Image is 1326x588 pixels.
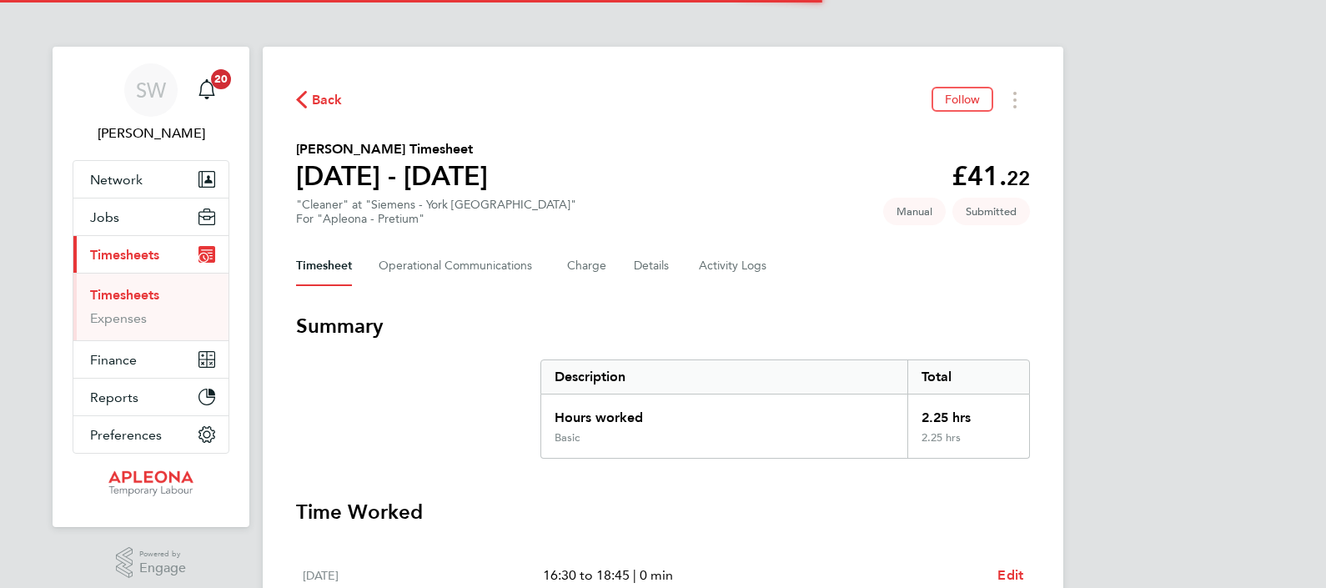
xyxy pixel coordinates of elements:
a: Timesheets [90,287,159,303]
button: Activity Logs [699,246,769,286]
span: Finance [90,352,137,368]
button: Timesheet [296,246,352,286]
button: Network [73,161,229,198]
span: 20 [211,69,231,89]
button: Preferences [73,416,229,453]
h1: [DATE] - [DATE] [296,159,488,193]
button: Reports [73,379,229,415]
span: This timesheet was manually created. [883,198,946,225]
div: "Cleaner" at "Siemens - York [GEOGRAPHIC_DATA]" [296,198,576,226]
app-decimal: £41. [952,160,1030,192]
a: 20 [190,63,224,117]
a: Edit [997,565,1023,585]
span: Simon Ward [73,123,229,143]
a: Powered byEngage [116,547,187,579]
span: SW [136,79,166,101]
div: 2.25 hrs [907,431,1029,458]
span: | [633,567,636,583]
button: Operational Communications [379,246,540,286]
span: This timesheet is Submitted. [952,198,1030,225]
nav: Main navigation [53,47,249,527]
button: Charge [567,246,607,286]
button: Finance [73,341,229,378]
div: Timesheets [73,273,229,340]
img: apleona-logo-retina.png [108,470,193,497]
a: Expenses [90,310,147,326]
span: Network [90,172,143,188]
a: Go to home page [73,470,229,497]
span: Back [312,90,343,110]
span: 22 [1007,166,1030,190]
button: Details [634,246,672,286]
button: Back [296,89,343,110]
a: SW[PERSON_NAME] [73,63,229,143]
div: Summary [540,359,1030,459]
div: Basic [555,431,580,445]
span: Powered by [139,547,186,561]
button: Follow [932,87,993,112]
span: Preferences [90,427,162,443]
div: Description [541,360,907,394]
button: Timesheets [73,236,229,273]
h3: Time Worked [296,499,1030,525]
span: Engage [139,561,186,575]
div: For "Apleona - Pretium" [296,212,576,226]
button: Timesheets Menu [1000,87,1030,113]
h3: Summary [296,313,1030,339]
span: Follow [945,92,980,107]
div: Total [907,360,1029,394]
span: 16:30 to 18:45 [543,567,630,583]
div: Hours worked [541,395,907,431]
span: Jobs [90,209,119,225]
span: Reports [90,389,138,405]
span: Edit [997,567,1023,583]
span: Timesheets [90,247,159,263]
span: 0 min [640,567,673,583]
button: Jobs [73,199,229,235]
h2: [PERSON_NAME] Timesheet [296,139,488,159]
div: 2.25 hrs [907,395,1029,431]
